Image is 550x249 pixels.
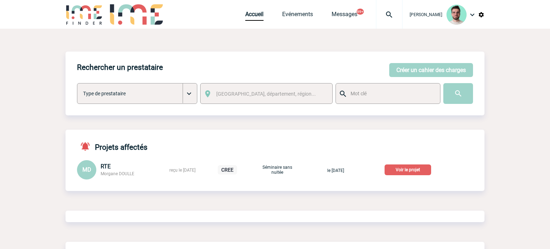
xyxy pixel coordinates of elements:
[82,166,91,173] span: MD
[101,163,111,170] span: RTE
[218,165,237,174] p: CREE
[385,164,431,175] p: Voir le projet
[443,83,473,104] input: Submit
[77,141,148,152] h4: Projets affectés
[80,141,95,152] img: notifications-active-24-px-r.png
[282,11,313,21] a: Evénements
[349,89,434,98] input: Mot clé
[245,11,264,21] a: Accueil
[385,166,434,173] a: Voir le projet
[66,4,103,25] img: IME-Finder
[77,63,163,72] h4: Rechercher un prestataire
[259,165,295,175] p: Séminaire sans nuitée
[357,9,364,15] button: 99+
[216,91,316,97] span: [GEOGRAPHIC_DATA], département, région...
[101,171,134,176] span: Morgane DOULLE
[169,168,196,173] span: reçu le [DATE]
[410,12,442,17] span: [PERSON_NAME]
[447,5,467,25] img: 121547-2.png
[327,168,344,173] span: le [DATE]
[332,11,357,21] a: Messages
